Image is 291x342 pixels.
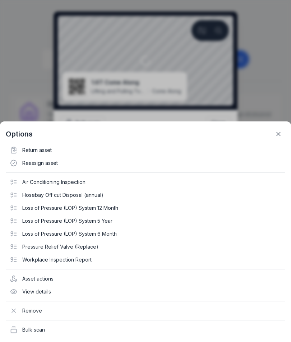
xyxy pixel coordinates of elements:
div: Asset actions [6,272,285,285]
strong: Options [6,129,33,139]
div: Hosebay Off cut Disposal (annual) [6,189,285,202]
div: Air Conditioning Inspection [6,176,285,189]
div: Remove [6,304,285,317]
div: Loss of Pressure (LOP) System 6 Month [6,227,285,240]
div: Loss of Pressure (LOP) System 12 Month [6,202,285,214]
div: Pressure Relief Valve (Replace) [6,240,285,253]
div: Workplace Inspection Report [6,253,285,266]
div: Bulk scan [6,323,285,336]
div: Return asset [6,144,285,157]
div: View details [6,285,285,298]
div: Reassign asset [6,157,285,170]
div: Loss of Pressure (LOP) System 5 Year [6,214,285,227]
